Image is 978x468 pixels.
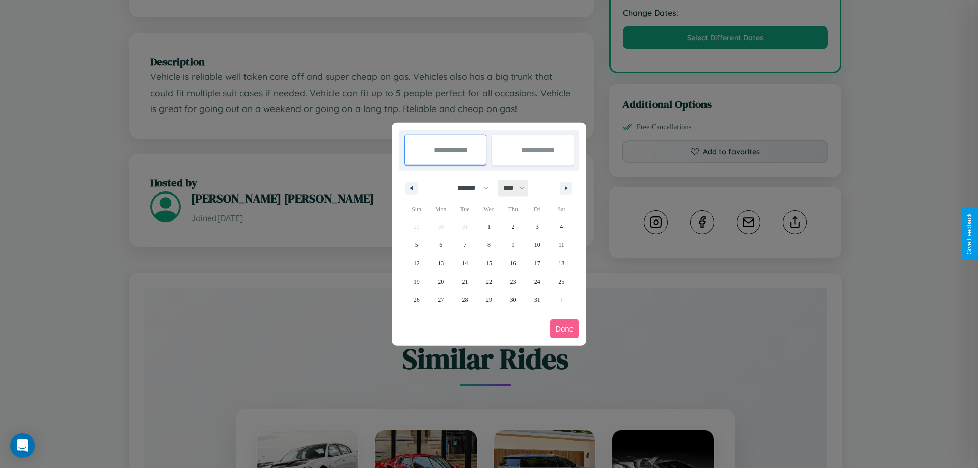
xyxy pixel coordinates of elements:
button: 15 [477,254,501,272]
button: 16 [501,254,525,272]
span: Wed [477,201,501,217]
button: 5 [404,236,428,254]
div: Open Intercom Messenger [10,433,35,458]
button: 26 [404,291,428,309]
span: Mon [428,201,452,217]
span: 6 [439,236,442,254]
button: 24 [525,272,549,291]
span: 28 [462,291,468,309]
button: 4 [550,217,574,236]
span: 29 [486,291,492,309]
button: 12 [404,254,428,272]
button: 2 [501,217,525,236]
button: 29 [477,291,501,309]
button: 21 [453,272,477,291]
span: 14 [462,254,468,272]
button: 30 [501,291,525,309]
button: 14 [453,254,477,272]
span: 26 [414,291,420,309]
span: 20 [438,272,444,291]
button: 9 [501,236,525,254]
button: Done [550,319,579,338]
span: 19 [414,272,420,291]
span: 27 [438,291,444,309]
span: Tue [453,201,477,217]
span: 4 [560,217,563,236]
span: 15 [486,254,492,272]
span: 9 [511,236,514,254]
button: 27 [428,291,452,309]
span: 1 [487,217,491,236]
span: 24 [534,272,540,291]
span: 30 [510,291,516,309]
button: 10 [525,236,549,254]
span: Fri [525,201,549,217]
span: 2 [511,217,514,236]
span: 10 [534,236,540,254]
button: 22 [477,272,501,291]
button: 18 [550,254,574,272]
button: 17 [525,254,549,272]
button: 20 [428,272,452,291]
button: 13 [428,254,452,272]
span: 13 [438,254,444,272]
span: Thu [501,201,525,217]
span: 17 [534,254,540,272]
span: Sun [404,201,428,217]
span: 18 [558,254,564,272]
span: 31 [534,291,540,309]
button: 1 [477,217,501,236]
span: 3 [536,217,539,236]
span: 7 [464,236,467,254]
span: 23 [510,272,516,291]
span: 12 [414,254,420,272]
span: 21 [462,272,468,291]
button: 6 [428,236,452,254]
button: 8 [477,236,501,254]
button: 31 [525,291,549,309]
span: 11 [558,236,564,254]
button: 25 [550,272,574,291]
span: 8 [487,236,491,254]
button: 19 [404,272,428,291]
button: 11 [550,236,574,254]
span: 25 [558,272,564,291]
button: 7 [453,236,477,254]
span: 22 [486,272,492,291]
button: 3 [525,217,549,236]
span: 5 [415,236,418,254]
div: Give Feedback [966,213,973,255]
button: 23 [501,272,525,291]
span: 16 [510,254,516,272]
span: Sat [550,201,574,217]
button: 28 [453,291,477,309]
